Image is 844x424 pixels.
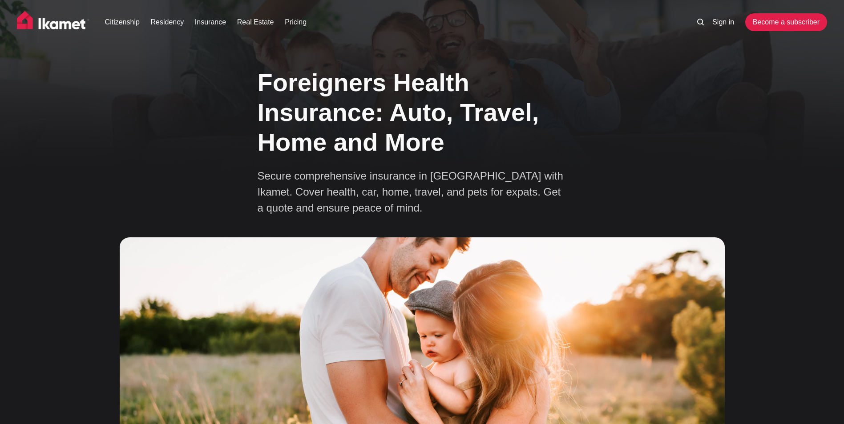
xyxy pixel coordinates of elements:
a: Insurance [195,17,226,28]
p: Secure comprehensive insurance in [GEOGRAPHIC_DATA] with Ikamet. Cover health, car, home, travel,... [258,168,569,216]
a: Become a subscriber [745,13,827,31]
a: Sign in [712,17,734,28]
a: Residency [151,17,184,28]
h1: Foreigners Health Insurance: Auto, Travel, Home and More [258,68,587,157]
a: Real Estate [237,17,274,28]
img: Ikamet home [17,11,90,33]
a: Citizenship [105,17,140,28]
a: Pricing [285,17,307,28]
